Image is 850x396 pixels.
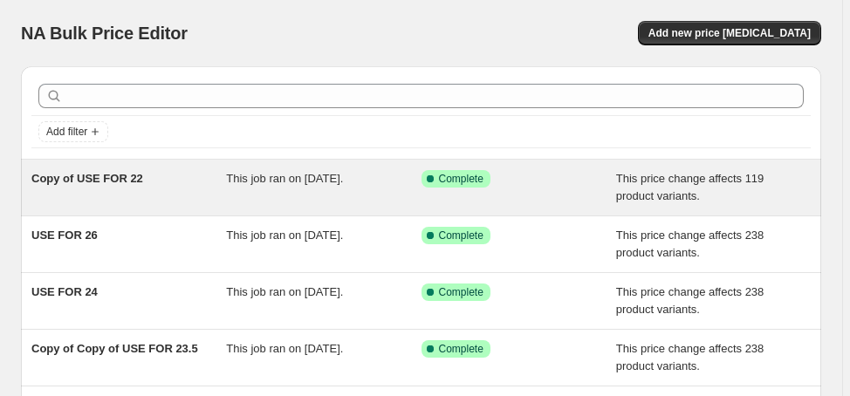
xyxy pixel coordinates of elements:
[31,285,98,298] span: USE FOR 24
[616,229,764,259] span: This price change affects 238 product variants.
[638,21,821,45] button: Add new price [MEDICAL_DATA]
[46,125,87,139] span: Add filter
[439,172,483,186] span: Complete
[648,26,811,40] span: Add new price [MEDICAL_DATA]
[616,342,764,372] span: This price change affects 238 product variants.
[616,285,764,316] span: This price change affects 238 product variants.
[226,342,343,355] span: This job ran on [DATE].
[21,24,188,43] span: NA Bulk Price Editor
[31,229,98,242] span: USE FOR 26
[226,229,343,242] span: This job ran on [DATE].
[616,172,764,202] span: This price change affects 119 product variants.
[31,172,143,185] span: Copy of USE FOR 22
[226,172,343,185] span: This job ran on [DATE].
[226,285,343,298] span: This job ran on [DATE].
[31,342,198,355] span: Copy of Copy of USE FOR 23.5
[439,342,483,356] span: Complete
[439,285,483,299] span: Complete
[439,229,483,242] span: Complete
[38,121,108,142] button: Add filter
